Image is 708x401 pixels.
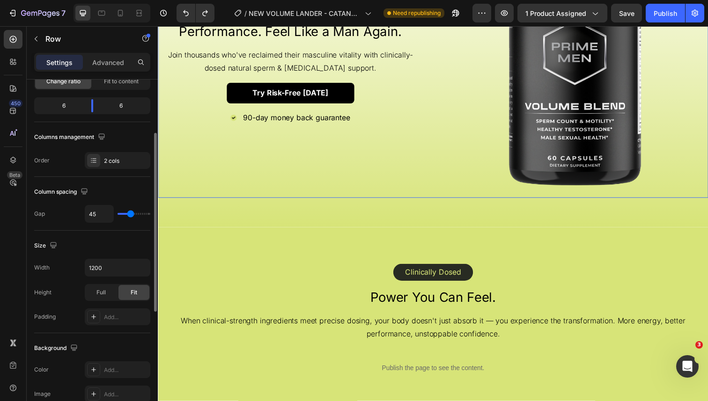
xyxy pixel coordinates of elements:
div: 6 [36,99,84,112]
p: Advanced [92,58,124,67]
span: Change ratio [46,77,81,86]
button: 7 [4,4,70,22]
p: Clinically Dosed [252,245,310,258]
div: 6 [101,99,148,112]
p: Publish the page to see the content. [7,344,554,354]
div: Width [34,263,50,272]
span: NEW VOLUME LANDER - CATANUTRA [249,8,361,18]
div: Add... [104,390,148,399]
div: Column spacing [34,186,90,198]
div: Add... [104,366,148,374]
p: When clinical-strength ingredients meet precise dosing, your body doesn't just absorb it — you ex... [1,294,561,321]
div: Order [34,156,50,165]
div: Padding [34,313,56,321]
div: Background [34,342,80,355]
span: 1 product assigned [525,8,586,18]
div: 2 cols [104,157,148,165]
div: Size [34,240,59,252]
span: 3 [695,341,703,349]
div: Undo/Redo [177,4,214,22]
div: Columns management [34,131,107,144]
button: Publish [646,4,685,22]
p: 7 [61,7,66,19]
div: Gap [34,210,45,218]
p: Settings [46,58,73,67]
span: Fit [131,288,137,297]
div: Height [34,288,52,297]
div: Publish [654,8,677,18]
input: Auto [85,205,113,222]
span: / [244,8,247,18]
span: Full [96,288,106,297]
p: Row [45,33,125,44]
div: Beta [7,171,22,179]
button: Save [611,4,642,22]
span: Need republishing [393,9,441,17]
button: 1 product assigned [517,4,607,22]
input: Auto [85,259,150,276]
div: Color [34,365,49,374]
iframe: Design area [158,26,708,401]
div: 450 [9,100,22,107]
span: Fit to content [104,77,139,86]
iframe: Intercom live chat [676,355,699,378]
div: Image [34,390,51,398]
span: Save [619,9,634,17]
div: Add... [104,313,148,321]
